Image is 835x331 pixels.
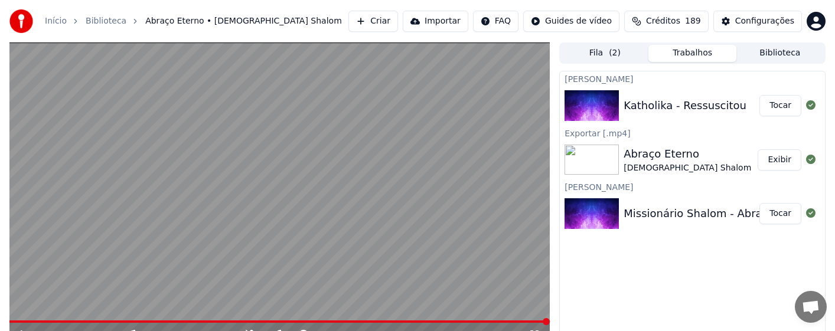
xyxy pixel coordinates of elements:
div: Katholika - Ressuscitou [624,97,746,114]
img: youka [9,9,33,33]
span: ( 2 ) [609,47,621,59]
button: Criar [348,11,398,32]
span: 189 [685,15,701,27]
div: [DEMOGRAPHIC_DATA] Shalom [624,162,751,174]
button: FAQ [473,11,518,32]
div: Missionário Shalom - Abraço Eterno [624,205,813,222]
div: Exportar [.mp4] [560,126,825,140]
button: Tocar [759,203,801,224]
a: Bate-papo aberto [795,291,827,323]
nav: breadcrumb [45,15,342,27]
a: Início [45,15,67,27]
button: Importar [403,11,468,32]
button: Fila [561,45,648,62]
a: Biblioteca [86,15,126,27]
div: Configurações [735,15,794,27]
button: Exibir [758,149,801,171]
button: Configurações [713,11,802,32]
span: Abraço Eterno • [DEMOGRAPHIC_DATA] Shalom [145,15,342,27]
span: Créditos [646,15,680,27]
div: Abraço Eterno [624,146,751,162]
button: Guides de vídeo [523,11,619,32]
button: Trabalhos [648,45,736,62]
button: Créditos189 [624,11,709,32]
div: [PERSON_NAME] [560,71,825,86]
button: Biblioteca [736,45,824,62]
div: [PERSON_NAME] [560,179,825,194]
button: Tocar [759,95,801,116]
